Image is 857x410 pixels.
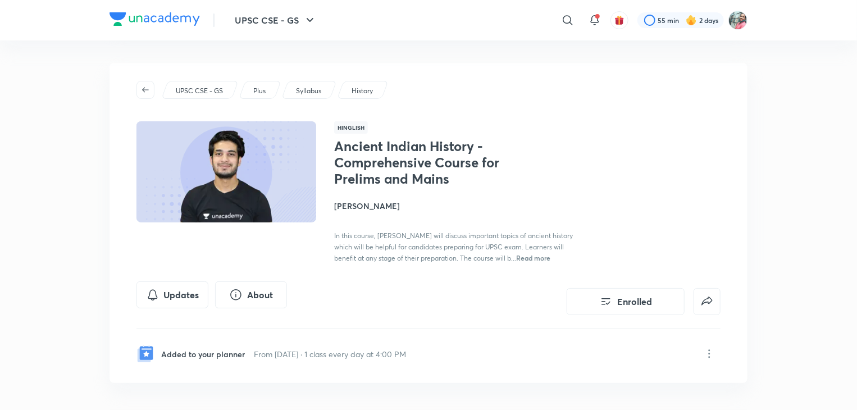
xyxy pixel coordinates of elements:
button: false [694,288,721,315]
a: History [350,86,375,96]
p: Added to your planner [161,348,245,360]
button: avatar [610,11,628,29]
a: UPSC CSE - GS [174,86,225,96]
p: Plus [253,86,266,96]
h1: Ancient Indian History - Comprehensive Course for Prelims and Mains [334,138,518,186]
a: Syllabus [294,86,323,96]
img: avatar [614,15,624,25]
img: Company Logo [110,12,200,26]
img: streak [686,15,697,26]
span: Hinglish [334,121,368,134]
img: Prerna Pathak [728,11,747,30]
button: Updates [136,281,208,308]
a: Plus [252,86,268,96]
button: UPSC CSE - GS [228,9,323,31]
span: Read more [516,253,550,262]
span: In this course, [PERSON_NAME] will discuss important topics of ancient history which will be help... [334,231,573,262]
p: Syllabus [296,86,321,96]
p: History [352,86,373,96]
button: About [215,281,287,308]
button: Enrolled [567,288,685,315]
p: UPSC CSE - GS [176,86,223,96]
img: Thumbnail [135,120,318,224]
h4: [PERSON_NAME] [334,200,586,212]
a: Company Logo [110,12,200,29]
p: From [DATE] · 1 class every day at 4:00 PM [254,348,406,360]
